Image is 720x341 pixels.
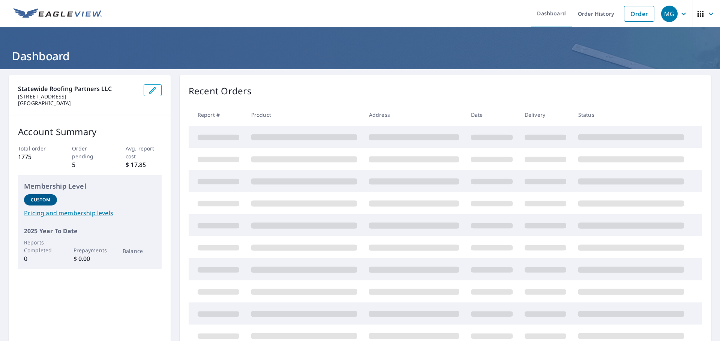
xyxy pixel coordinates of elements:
th: Delivery [519,104,572,126]
img: EV Logo [13,8,102,19]
p: $ 0.00 [73,254,106,263]
p: Account Summary [18,125,162,138]
p: Custom [31,197,50,203]
th: Report # [189,104,245,126]
p: Statewide Roofing Partners LLC [18,84,138,93]
p: Balance [123,247,156,255]
p: [STREET_ADDRESS] [18,93,138,100]
p: Order pending [72,144,108,160]
p: Recent Orders [189,84,252,98]
p: 2025 Year To Date [24,226,156,235]
p: Total order [18,144,54,152]
th: Product [245,104,363,126]
p: $ 17.85 [126,160,162,169]
p: [GEOGRAPHIC_DATA] [18,100,138,107]
p: Avg. report cost [126,144,162,160]
a: Order [624,6,654,22]
p: Reports Completed [24,238,57,254]
p: Prepayments [73,246,106,254]
a: Pricing and membership levels [24,208,156,217]
p: 0 [24,254,57,263]
p: 1775 [18,152,54,161]
th: Date [465,104,519,126]
th: Address [363,104,465,126]
p: Membership Level [24,181,156,191]
h1: Dashboard [9,48,711,64]
p: 5 [72,160,108,169]
div: MG [661,6,678,22]
th: Status [572,104,690,126]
